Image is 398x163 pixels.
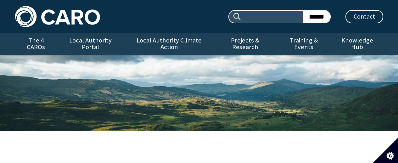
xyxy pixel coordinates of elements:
[214,33,276,55] a: Projects & Research
[331,33,383,55] a: Knowledge Hub
[15,6,100,27] img: Caro logo
[373,138,398,163] button: Set cookie preferences
[124,33,214,55] a: Local Authority Climate Action
[57,33,124,55] a: Local Authority Portal
[15,33,57,55] a: The 4 CAROs
[345,10,383,23] a: Contact
[276,33,331,55] a: Training & Events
